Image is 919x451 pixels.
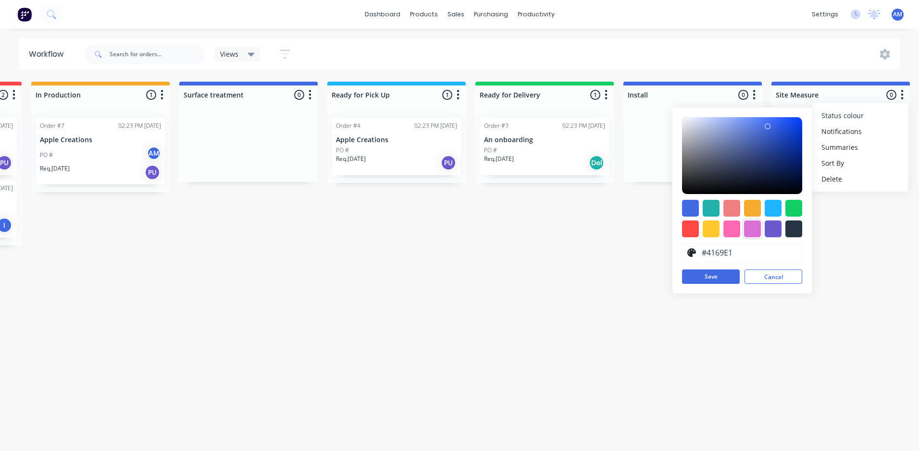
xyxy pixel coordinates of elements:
div: #4169e1 [682,200,699,217]
button: Cancel [745,269,802,284]
div: PU [441,155,456,171]
div: Order #4 [336,122,360,130]
div: Order #7 [40,122,64,130]
button: Delete [812,171,908,187]
div: 02:23 PM [DATE] [118,122,161,130]
p: Req. [DATE] [484,155,514,163]
div: Order #702:23 PM [DATE]Apple CreationsPO #AMReq.[DATE]PU [36,118,165,184]
div: #1fb6ff [765,200,782,217]
button: Summaries [812,139,908,155]
div: AM [147,146,161,160]
p: PO # [40,151,53,159]
div: Del [589,155,604,171]
div: #273444 [785,220,802,237]
div: products [405,7,443,22]
div: #ff4949 [682,220,699,237]
div: #f6ab2f [744,200,761,217]
div: #ff69b4 [723,220,740,237]
p: PO # [484,146,497,155]
button: Sort By [812,155,908,171]
div: #13ce66 [785,200,802,217]
div: #ffc82c [703,220,720,237]
div: productivity [513,7,559,22]
div: #f08080 [723,200,740,217]
span: Status colour [821,110,864,121]
p: Apple Creations [336,136,457,144]
div: purchasing [469,7,513,22]
p: Req. [DATE] [40,164,70,173]
div: Order #3 [484,122,509,130]
div: 02:23 PM [DATE] [414,122,457,130]
p: An onboarding [484,136,605,144]
span: Views [220,49,238,59]
div: PU [145,165,160,180]
p: Req. [DATE] [336,155,366,163]
div: settings [807,7,843,22]
a: dashboard [360,7,405,22]
p: PO # [336,146,349,155]
button: Status colour [812,108,908,123]
span: AM [893,10,902,19]
div: 02:23 PM [DATE] [562,122,605,130]
div: Order #302:23 PM [DATE]An onboardingPO #Req.[DATE]Del [480,118,609,175]
p: Apple Creations [40,136,161,144]
input: Search for orders... [110,45,205,64]
div: #da70d6 [744,220,761,237]
div: Order #402:23 PM [DATE]Apple CreationsPO #Req.[DATE]PU [332,118,461,175]
button: Notifications [812,123,908,139]
div: #20b2aa [703,200,720,217]
img: Factory [17,7,32,22]
div: #6a5acd [765,220,782,237]
div: Workflow [29,49,68,60]
button: Save [682,269,740,284]
div: sales [443,7,469,22]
